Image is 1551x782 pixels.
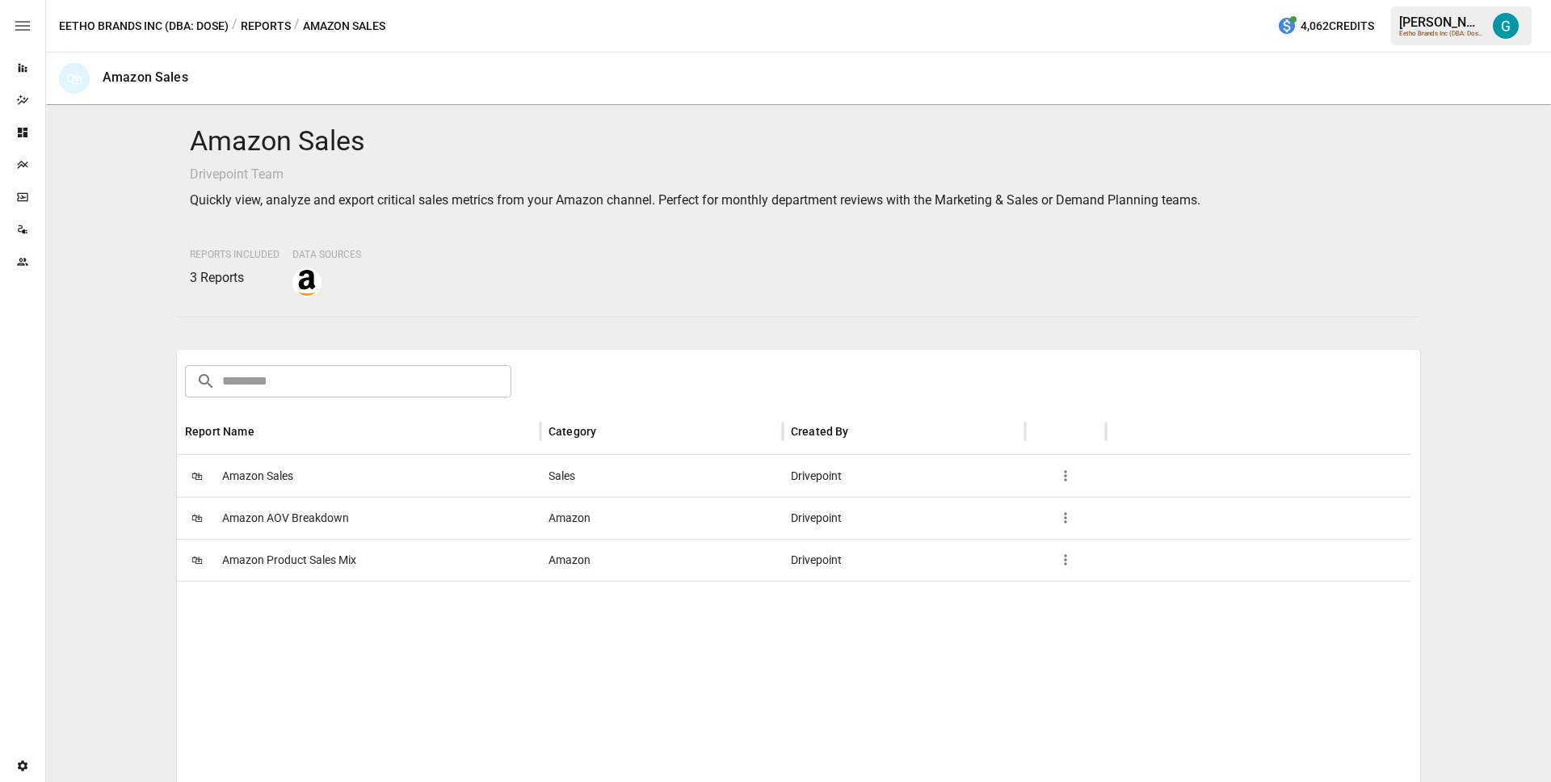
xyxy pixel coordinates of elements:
span: 🛍 [185,506,209,530]
div: Created By [791,425,849,438]
button: Reports [241,16,291,36]
img: amazon [294,270,320,296]
div: / [232,16,237,36]
span: Amazon Sales [222,456,293,497]
div: Drivepoint [783,539,1025,581]
p: 3 Reports [190,268,280,288]
div: 🛍 [59,63,90,94]
button: Sort [256,420,279,443]
div: Drivepoint [783,455,1025,497]
div: Amazon [540,539,783,581]
div: Category [549,425,596,438]
h4: Amazon Sales [190,124,1407,158]
div: Amazon Sales [103,69,188,85]
p: Quickly view, analyze and export critical sales metrics from your Amazon channel. Perfect for mon... [190,191,1407,210]
button: Eetho Brands Inc (DBA: Dose) [59,16,229,36]
span: Reports Included [190,249,280,260]
img: Gavin Acres [1493,13,1519,39]
span: Amazon Product Sales Mix [222,540,356,581]
button: Gavin Acres [1483,3,1528,48]
div: Eetho Brands Inc (DBA: Dose) [1399,30,1483,37]
div: Drivepoint [783,497,1025,539]
div: Sales [540,455,783,497]
span: 🛍 [185,548,209,572]
div: [PERSON_NAME] [1399,15,1483,30]
span: Amazon AOV Breakdown [222,498,349,539]
span: Data Sources [292,249,361,260]
button: 4,062Credits [1271,11,1381,41]
button: Sort [851,420,873,443]
span: 4,062 Credits [1301,16,1374,36]
button: Sort [598,420,620,443]
div: Amazon [540,497,783,539]
div: Report Name [185,425,254,438]
div: / [294,16,300,36]
p: Drivepoint Team [190,165,1407,184]
span: 🛍 [185,464,209,488]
